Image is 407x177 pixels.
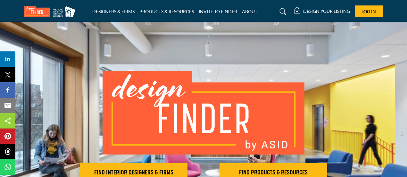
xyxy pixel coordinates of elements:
a: Search [273,6,290,17]
a: PRODUCTS & RESOURCES [139,9,194,14]
a: ABOUT [242,9,257,14]
span: Log In [361,9,376,14]
h5: DESIGN YOUR LISTING [303,8,350,14]
img: Site Logo [24,6,79,17]
h2: FIND PRODUCTS & RESOURCES [221,169,325,177]
a: DESIGNERS & FIRMS [92,9,135,14]
div: DESIGN YOUR LISTING [294,8,350,15]
a: INVITE TO FINDER [199,9,237,14]
img: image [103,71,304,155]
button: Log In [355,5,383,17]
h2: FIND INTERIOR DESIGNERS & FIRMS [82,169,186,177]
